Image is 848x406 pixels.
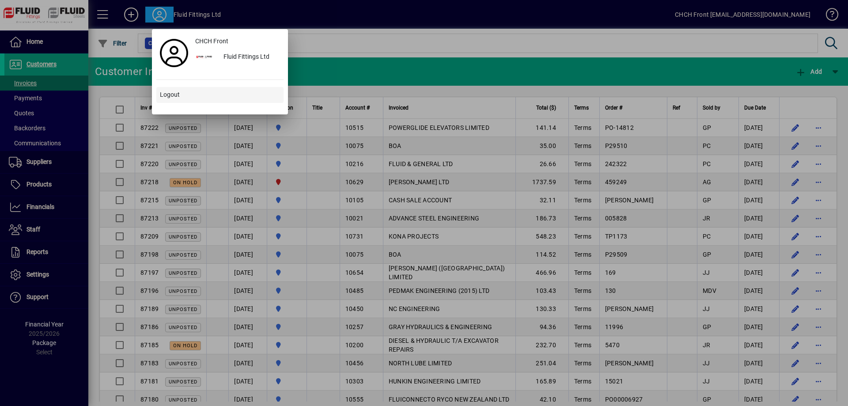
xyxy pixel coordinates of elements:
[156,87,284,103] button: Logout
[216,49,284,65] div: Fluid Fittings Ltd
[156,45,192,61] a: Profile
[192,34,284,49] a: CHCH Front
[160,90,180,99] span: Logout
[195,37,228,46] span: CHCH Front
[192,49,284,65] button: Fluid Fittings Ltd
